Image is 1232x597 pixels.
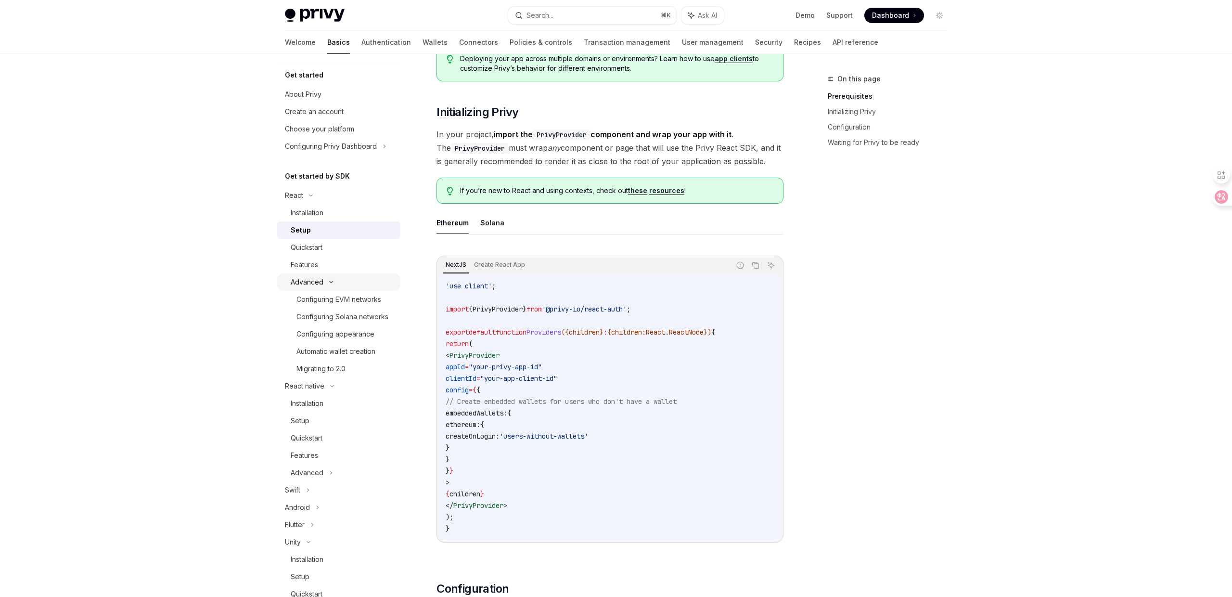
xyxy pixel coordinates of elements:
a: these [628,186,647,195]
div: Setup [291,571,309,583]
div: Choose your platform [285,123,354,135]
div: Configuring appearance [296,328,374,340]
span: children [611,328,642,337]
div: Migrating to 2.0 [296,363,346,375]
span: Dashboard [872,11,909,20]
span: from [526,305,542,313]
span: // Create embedded wallets for users who don't have a wallet [446,397,677,406]
a: Prerequisites [828,89,955,104]
button: Ethereum [436,211,469,234]
span: } [449,467,453,475]
span: > [503,501,507,510]
span: Deploying your app across multiple domains or environments? Learn how to use to customize Privy’s... [460,54,773,73]
div: Android [285,502,310,513]
a: Support [826,11,853,20]
span: "your-privy-app-id" [469,363,542,371]
span: React [646,328,665,337]
button: Ask AI [681,7,724,24]
a: Demo [796,11,815,20]
span: : [642,328,646,337]
div: Setup [291,415,309,427]
span: ethereum: [446,420,480,429]
span: Configuration [436,581,509,597]
a: Transaction management [584,31,670,54]
div: About Privy [285,89,321,100]
a: Initializing Privy [828,104,955,119]
span: Providers [526,328,561,337]
span: clientId [446,374,476,383]
a: Authentication [361,31,411,54]
div: NextJS [443,259,469,271]
span: } [600,328,603,337]
span: 'use client' [446,282,492,290]
div: React [285,190,303,201]
span: { [473,386,476,394]
span: children [449,490,480,498]
a: Setup [277,221,400,239]
span: = [469,386,473,394]
span: function [496,328,526,337]
button: Ask AI [765,259,777,272]
span: { [480,420,484,429]
a: Configuring Solana networks [277,308,400,325]
a: Migrating to 2.0 [277,360,400,377]
a: Configuring EVM networks [277,291,400,308]
span: export [446,328,469,337]
code: PrivyProvider [451,143,509,154]
a: Create an account [277,103,400,120]
span: PrivyProvider [473,305,523,313]
span: = [476,374,480,383]
div: Features [291,450,318,461]
div: Search... [526,10,553,21]
h5: Get started by SDK [285,170,350,182]
span: { [507,409,511,417]
div: Installation [291,554,323,565]
a: Security [755,31,783,54]
div: Create an account [285,106,344,117]
a: Basics [327,31,350,54]
svg: Tip [447,187,453,195]
span: children [569,328,600,337]
span: ⌘ K [661,12,671,19]
span: < [446,351,449,360]
img: light logo [285,9,345,22]
button: Copy the contents from the code block [749,259,762,272]
span: ; [492,282,496,290]
span: PrivyProvider [449,351,500,360]
div: Quickstart [291,432,322,444]
code: PrivyProvider [533,130,590,140]
div: Configuring EVM networks [296,294,381,305]
div: Configuring Solana networks [296,311,388,323]
span: = [465,363,469,371]
span: If you’re new to React and using contexts, check out ! [460,186,773,195]
span: } [480,490,484,498]
div: Create React App [471,259,528,271]
span: { [476,386,480,394]
button: Solana [480,211,504,234]
span: ReactNode [669,328,704,337]
a: Configuring appearance [277,325,400,343]
a: Choose your platform [277,120,400,138]
a: Wallets [423,31,448,54]
span: ; [627,305,630,313]
a: Dashboard [864,8,924,23]
span: } [446,455,449,464]
h5: Get started [285,69,323,81]
div: Advanced [291,467,323,479]
a: Waiting for Privy to be ready [828,135,955,150]
button: Search...⌘K [508,7,677,24]
a: Policies & controls [510,31,572,54]
div: React native [285,380,324,392]
a: Recipes [794,31,821,54]
span: { [446,490,449,498]
div: Quickstart [291,242,322,253]
span: import [446,305,469,313]
span: } [446,524,449,533]
span: 'users-without-wallets' [500,432,588,441]
div: Setup [291,224,311,236]
span: ( [469,339,473,348]
a: API reference [833,31,878,54]
a: Configuration [828,119,955,135]
div: Advanced [291,276,323,288]
span: } [446,467,449,475]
